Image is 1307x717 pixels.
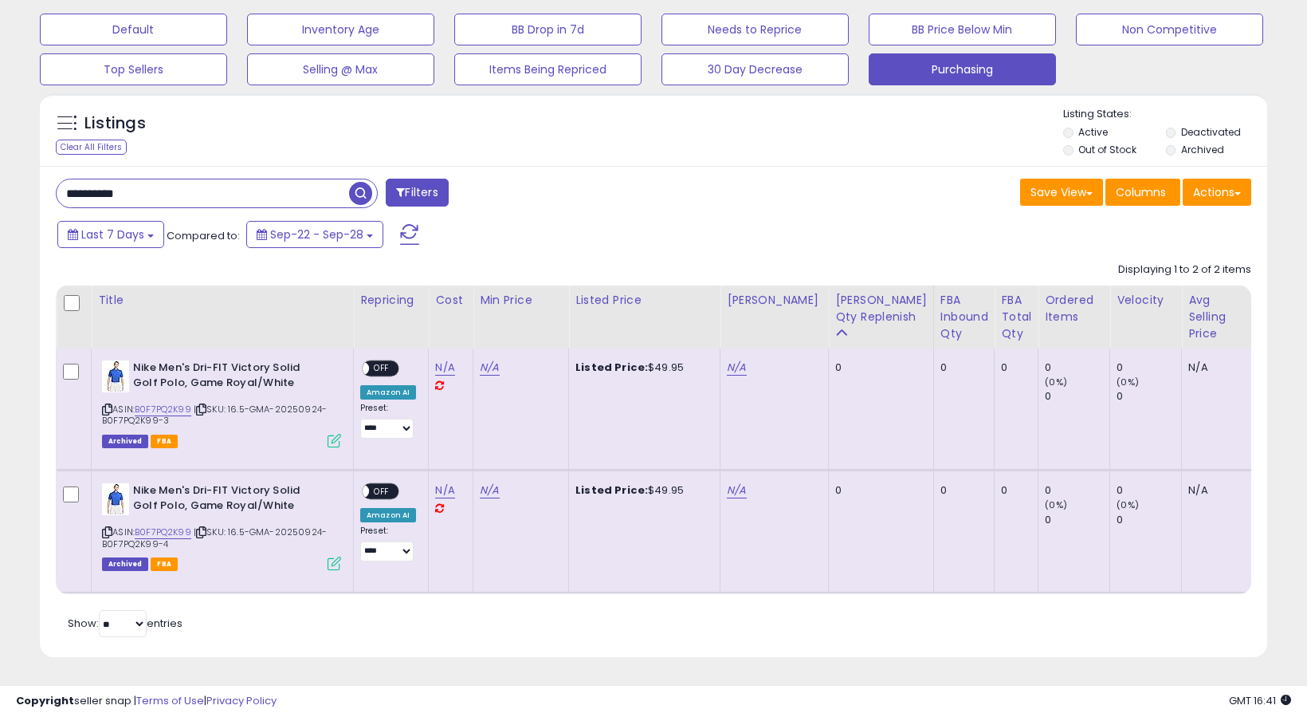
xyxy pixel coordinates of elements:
div: N/A [1188,360,1241,375]
button: Selling @ Max [247,53,434,85]
a: N/A [727,483,746,498]
img: 31J1LgKjZ2L._SL40_.jpg [102,360,129,392]
div: N/A [1188,483,1241,498]
div: 0 [940,483,983,498]
div: Preset: [360,526,416,561]
div: 0 [1001,483,1026,498]
div: seller snap | | [16,694,277,709]
button: Last 7 Days [57,221,164,248]
div: 0 [1117,389,1181,404]
img: 31J1LgKjZ2L._SL40_.jpg [102,483,129,515]
b: Listed Price: [575,483,648,498]
a: N/A [480,360,499,376]
div: 0 [1117,513,1181,527]
div: [PERSON_NAME] Qty Replenish [835,292,927,325]
a: N/A [727,360,746,376]
span: OFF [369,485,394,498]
b: Nike Men's Dri-FIT Victory Solid Golf Polo, Game Royal/White [133,483,327,517]
small: (0%) [1045,498,1067,511]
button: Items Being Repriced [454,53,642,85]
div: Amazon AI [360,385,416,400]
div: ASIN: [102,360,341,446]
button: Needs to Reprice [661,14,849,45]
div: 0 [1045,483,1109,498]
button: Save View [1020,179,1103,206]
div: Clear All Filters [56,140,127,155]
a: N/A [480,483,499,498]
span: FBA [151,557,178,571]
div: 0 [835,483,921,498]
a: N/A [435,483,454,498]
span: Show: entries [68,616,183,631]
div: Velocity [1117,292,1175,309]
span: Compared to: [167,228,240,243]
a: B0F7PQ2K99 [135,403,191,416]
a: Terms of Use [136,693,204,708]
div: Listed Price [575,292,713,309]
button: Purchasing [869,53,1056,85]
div: Displaying 1 to 2 of 2 items [1118,262,1251,278]
small: (0%) [1117,498,1139,511]
a: N/A [435,360,454,376]
div: 0 [940,360,983,375]
label: Deactivated [1181,125,1241,139]
span: Listings that have been deleted from Seller Central [102,435,148,448]
p: Listing States: [1063,107,1267,122]
label: Active [1078,125,1108,139]
b: Listed Price: [575,360,648,375]
b: Nike Men's Dri-FIT Victory Solid Golf Polo, Game Royal/White [133,360,327,394]
div: Ordered Items [1045,292,1103,325]
span: Sep-22 - Sep-28 [270,227,363,242]
a: Privacy Policy [206,693,277,708]
th: Please note that this number is a calculation based on your required days of coverage and your ve... [829,286,934,349]
div: 0 [1117,360,1181,375]
div: Avg Selling Price [1188,292,1246,342]
div: Cost [435,292,466,309]
div: 0 [1045,360,1109,375]
button: Non Competitive [1076,14,1263,45]
small: (0%) [1117,376,1139,388]
strong: Copyright [16,693,74,708]
span: 2025-10-6 16:41 GMT [1229,693,1291,708]
button: Default [40,14,227,45]
div: 0 [1045,513,1109,527]
div: 0 [835,360,921,375]
h5: Listings [84,112,146,135]
span: FBA [151,435,178,448]
div: 0 [1045,389,1109,404]
div: Min Price [480,292,562,309]
div: FBA inbound Qty [940,292,988,342]
label: Archived [1181,143,1224,156]
span: Last 7 Days [81,227,144,242]
div: $49.95 [575,360,708,375]
button: BB Price Below Min [869,14,1056,45]
div: Title [98,292,347,309]
button: BB Drop in 7d [454,14,642,45]
span: | SKU: 16.5-GMA-20250924-B0F7PQ2K99-3 [102,403,327,427]
button: Columns [1105,179,1180,206]
div: Preset: [360,403,416,439]
div: Repricing [360,292,422,309]
small: (0%) [1045,376,1067,388]
label: Out of Stock [1078,143,1136,156]
span: | SKU: 16.5-GMA-20250924-B0F7PQ2K99-4 [102,526,327,550]
button: Top Sellers [40,53,227,85]
button: Filters [386,179,448,207]
button: Actions [1183,179,1251,206]
div: 0 [1001,360,1026,375]
div: ASIN: [102,483,341,569]
a: B0F7PQ2K99 [135,526,191,539]
span: Listings that have been deleted from Seller Central [102,557,148,571]
div: $49.95 [575,483,708,498]
button: 30 Day Decrease [661,53,849,85]
div: FBA Total Qty [1001,292,1031,342]
button: Sep-22 - Sep-28 [246,221,383,248]
div: 0 [1117,483,1181,498]
button: Inventory Age [247,14,434,45]
span: Columns [1116,184,1166,200]
span: OFF [369,362,394,376]
div: Amazon AI [360,508,416,522]
div: [PERSON_NAME] [727,292,822,309]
